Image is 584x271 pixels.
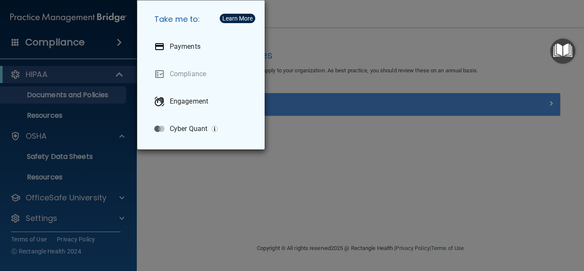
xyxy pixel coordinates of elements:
p: Cyber Quant [170,125,207,133]
a: Payments [147,35,258,59]
a: Cyber Quant [147,117,258,141]
a: Compliance [147,62,258,86]
button: Open Resource Center [550,39,575,64]
h5: Take me to: [147,7,258,31]
p: Engagement [170,97,208,106]
a: Engagement [147,89,258,113]
p: Payments [170,42,201,51]
iframe: Drift Widget Chat Controller [436,210,574,244]
div: Learn More [222,15,253,21]
button: Learn More [220,14,255,23]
